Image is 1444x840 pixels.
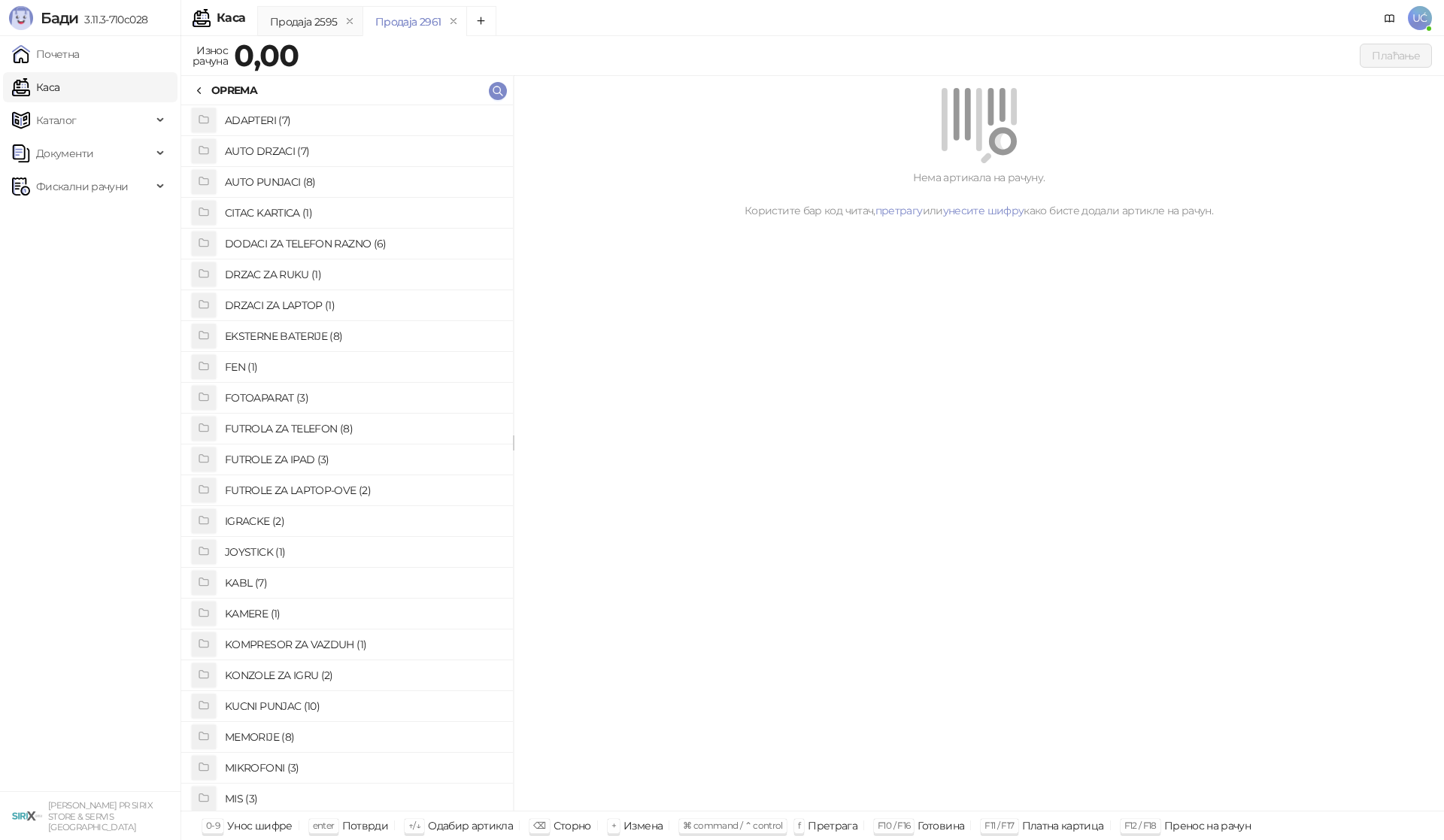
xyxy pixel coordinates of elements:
button: remove [340,15,359,28]
div: OPREMA [211,82,257,99]
h4: KABL (7) [225,571,501,595]
h4: KONZOLE ZA IGRU (2) [225,663,501,687]
img: Logo [9,6,33,30]
img: 64x64-companyLogo-cb9a1907-c9b0-4601-bb5e-5084e694c383.png [12,801,42,831]
a: Каса [12,72,59,102]
h4: CITAC KARTICA (1) [225,201,501,225]
span: Документи [36,138,93,168]
span: ↑/↓ [408,820,420,831]
a: Почетна [12,39,80,69]
div: Каса [217,12,245,24]
span: Каталог [36,105,77,135]
div: Сторно [554,816,591,835]
span: 3.11.3-710c028 [78,13,147,26]
h4: KAMERE (1) [225,602,501,626]
button: Плаћање [1360,44,1432,68]
h4: DRZAC ZA RUKU (1) [225,262,501,287]
a: Документација [1378,6,1402,30]
a: унесите шифру [943,204,1024,217]
div: Износ рачуна [190,41,231,71]
div: Готовина [918,816,964,835]
div: Претрага [808,816,857,835]
div: Платна картица [1022,816,1104,835]
h4: FOTOAPARAT (3) [225,386,501,410]
div: Продаја 2595 [270,14,337,30]
h4: ADAPTERI (7) [225,108,501,132]
h4: MIS (3) [225,787,501,811]
span: f [798,820,800,831]
h4: MIKROFONI (3) [225,756,501,780]
span: Бади [41,9,78,27]
div: Измена [623,816,663,835]
div: Пренос на рачун [1164,816,1251,835]
h4: EKSTERNE BATERIJE (8) [225,324,501,348]
h4: AUTO PUNJACI (8) [225,170,501,194]
h4: DRZACI ZA LAPTOP (1) [225,293,501,317]
div: Одабир артикла [428,816,513,835]
h4: FEN (1) [225,355,501,379]
h4: FUTROLE ZA LAPTOP-OVE (2) [225,478,501,502]
span: ⌫ [533,820,545,831]
span: UĆ [1408,6,1432,30]
h4: JOYSTICK (1) [225,540,501,564]
span: F12 / F18 [1124,820,1157,831]
span: enter [313,820,335,831]
span: F11 / F17 [984,820,1014,831]
button: remove [444,15,463,28]
h4: KOMPRESOR ZA VAZDUH (1) [225,632,501,657]
div: Нема артикала на рачуну. Користите бар код читач, или како бисте додали артикле на рачун. [532,169,1426,219]
div: grid [181,105,513,811]
small: [PERSON_NAME] PR SIRIX STORE & SERVIS [GEOGRAPHIC_DATA] [48,800,153,832]
div: Потврди [342,816,389,835]
button: Add tab [466,6,496,36]
h4: IGRACKE (2) [225,509,501,533]
strong: 0,00 [234,37,299,74]
div: Унос шифре [227,816,293,835]
span: 0-9 [206,820,220,831]
h4: FUTROLA ZA TELEFON (8) [225,417,501,441]
h4: DODACI ZA TELEFON RAZNO (6) [225,232,501,256]
h4: MEMORIJE (8) [225,725,501,749]
h4: FUTROLE ZA IPAD (3) [225,447,501,472]
span: + [611,820,616,831]
span: F10 / F16 [878,820,910,831]
span: ⌘ command / ⌃ control [683,820,783,831]
h4: KUCNI PUNJAC (10) [225,694,501,718]
h4: AUTO DRZACI (7) [225,139,501,163]
span: Фискални рачуни [36,171,128,202]
div: Продаја 2961 [375,14,441,30]
a: претрагу [875,204,923,217]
